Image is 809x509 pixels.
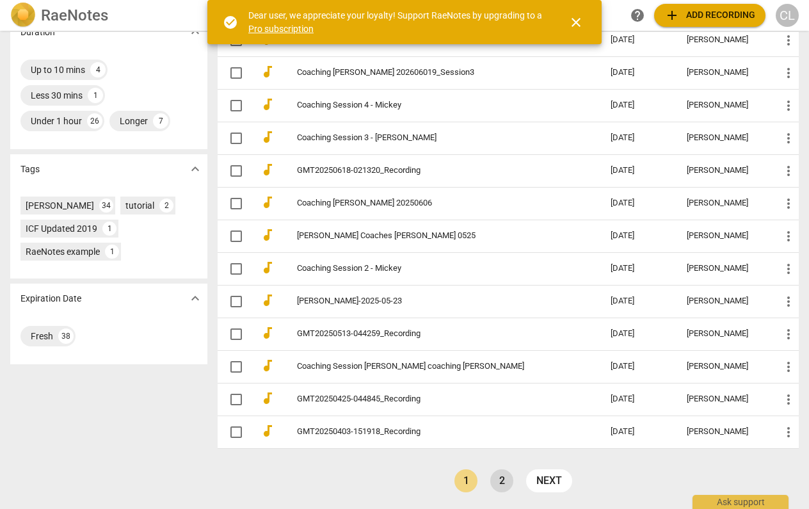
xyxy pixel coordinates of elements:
[297,133,565,143] a: Coaching Session 3 - [PERSON_NAME]
[188,291,203,306] span: expand_more
[125,199,154,212] div: tutorial
[31,63,85,76] div: Up to 10 mins
[781,261,796,277] span: more_vert
[687,329,760,339] div: [PERSON_NAME]
[781,65,796,81] span: more_vert
[260,260,275,275] span: audiotrack
[297,264,565,273] a: Coaching Session 2 - Mickey
[781,196,796,211] span: more_vert
[600,383,677,416] td: [DATE]
[102,222,116,236] div: 1
[600,187,677,220] td: [DATE]
[526,469,572,492] a: next
[26,245,100,258] div: RaeNotes example
[297,362,565,371] a: Coaching Session [PERSON_NAME] coaching [PERSON_NAME]
[654,4,765,27] button: Upload
[600,122,677,154] td: [DATE]
[260,391,275,406] span: audiotrack
[153,113,168,129] div: 7
[561,7,591,38] button: Close
[58,328,74,344] div: 38
[248,9,545,35] div: Dear user, we appreciate your loyalty! Support RaeNotes by upgrading to a
[781,33,796,48] span: more_vert
[90,62,106,77] div: 4
[260,162,275,177] span: audiotrack
[664,8,755,23] span: Add recording
[297,101,565,110] a: Coaching Session 4 - Mickey
[297,394,565,404] a: GMT20250425-044845_Recording
[188,24,203,40] span: expand_more
[87,113,102,129] div: 26
[10,3,205,28] a: LogoRaeNotes
[600,416,677,448] td: [DATE]
[600,89,677,122] td: [DATE]
[297,231,565,241] a: [PERSON_NAME] Coaches [PERSON_NAME] 0525
[687,133,760,143] div: [PERSON_NAME]
[105,245,119,259] div: 1
[687,35,760,45] div: [PERSON_NAME]
[600,318,677,350] td: [DATE]
[31,89,83,102] div: Less 30 mins
[260,325,275,341] span: audiotrack
[260,97,275,112] span: audiotrack
[687,427,760,437] div: [PERSON_NAME]
[186,159,205,179] button: Show more
[120,115,148,127] div: Longer
[260,358,275,373] span: audiotrack
[297,68,565,77] a: Coaching [PERSON_NAME] 202606019_Session3
[260,195,275,210] span: audiotrack
[248,24,314,34] a: Pro subscription
[568,15,584,30] span: close
[454,469,477,492] a: Page 1 is your current page
[781,98,796,113] span: more_vert
[693,495,789,509] div: Ask support
[781,163,796,179] span: more_vert
[776,4,799,27] button: CL
[687,296,760,306] div: [PERSON_NAME]
[687,264,760,273] div: [PERSON_NAME]
[31,115,82,127] div: Under 1 hour
[260,293,275,308] span: audiotrack
[26,199,94,212] div: [PERSON_NAME]
[186,22,205,42] button: Show more
[88,88,103,103] div: 1
[99,198,113,213] div: 34
[297,198,565,208] a: Coaching [PERSON_NAME] 20250606
[10,3,36,28] img: Logo
[297,427,565,437] a: GMT20250403-151918_Recording
[781,424,796,440] span: more_vert
[600,154,677,187] td: [DATE]
[687,362,760,371] div: [PERSON_NAME]
[781,392,796,407] span: more_vert
[260,227,275,243] span: audiotrack
[781,131,796,146] span: more_vert
[20,163,40,176] p: Tags
[186,289,205,308] button: Show more
[600,56,677,89] td: [DATE]
[41,6,108,24] h2: RaeNotes
[600,285,677,318] td: [DATE]
[600,220,677,252] td: [DATE]
[297,296,565,306] a: [PERSON_NAME]-2025-05-23
[781,359,796,375] span: more_vert
[687,101,760,110] div: [PERSON_NAME]
[297,166,565,175] a: GMT20250618-021320_Recording
[687,231,760,241] div: [PERSON_NAME]
[297,329,565,339] a: GMT20250513-044259_Recording
[260,129,275,145] span: audiotrack
[20,26,55,39] p: Duration
[626,4,649,27] a: Help
[781,327,796,342] span: more_vert
[20,292,81,305] p: Expiration Date
[260,64,275,79] span: audiotrack
[687,394,760,404] div: [PERSON_NAME]
[223,15,238,30] span: check_circle
[781,294,796,309] span: more_vert
[687,68,760,77] div: [PERSON_NAME]
[687,166,760,175] div: [PERSON_NAME]
[26,222,97,235] div: ICF Updated 2019
[31,330,53,343] div: Fresh
[600,252,677,285] td: [DATE]
[600,24,677,56] td: [DATE]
